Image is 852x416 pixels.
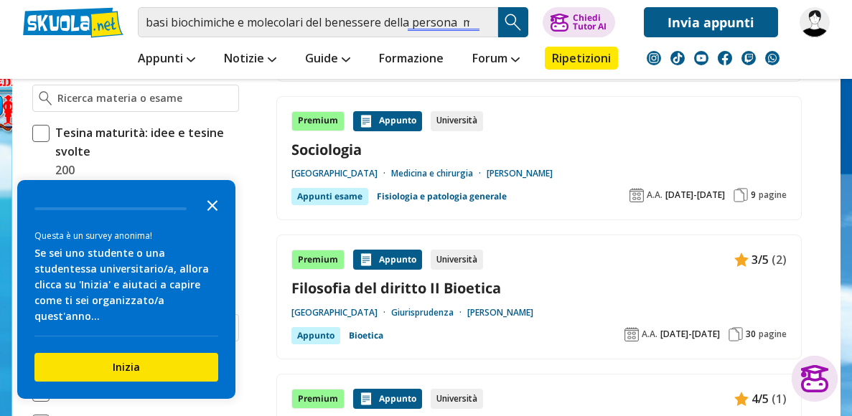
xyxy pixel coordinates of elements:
[291,111,345,131] div: Premium
[431,389,483,409] div: Università
[772,389,787,408] span: (1)
[800,7,830,37] img: yea245
[377,188,507,205] a: Fisiologia e patologia generale
[291,389,345,409] div: Premium
[359,252,373,267] img: Appunti contenuto
[138,7,498,37] input: Cerca appunti, riassunti o versioni
[291,250,345,270] div: Premium
[759,328,787,340] span: pagine
[301,47,354,72] a: Guide
[359,392,373,406] img: Appunti contenuto
[487,168,553,179] a: [PERSON_NAME]
[644,7,778,37] a: Invia appunti
[573,14,607,31] div: Chiedi Tutor AI
[17,180,235,399] div: Survey
[665,189,725,201] span: [DATE]-[DATE]
[670,51,685,65] img: tiktok
[291,140,787,159] a: Sociologia
[467,307,533,318] a: [PERSON_NAME]
[772,250,787,269] span: (2)
[741,51,756,65] img: twitch
[291,278,787,298] a: Filosofia del diritto II Bioetica
[349,327,383,344] a: Bioetica
[431,250,483,270] div: Università
[647,189,663,201] span: A.A.
[734,188,748,202] img: Pagine
[545,47,618,70] a: Ripetizioni
[134,47,199,72] a: Appunti
[359,114,373,128] img: Appunti contenuto
[291,168,391,179] a: [GEOGRAPHIC_DATA]
[375,47,447,72] a: Formazione
[734,392,749,406] img: Appunti contenuto
[718,51,732,65] img: facebook
[729,327,743,341] img: Pagine
[34,245,218,324] div: Se sei uno studente o una studentessa universitario/a, allora clicca su 'Inizia' e aiutaci a capi...
[647,51,661,65] img: instagram
[291,327,340,344] div: Appunto
[391,307,467,318] a: Giurisprudenza
[746,328,756,340] span: 30
[391,168,487,179] a: Medicina e chirurgia
[34,229,218,242] div: Questa è un survey anonima!
[543,7,615,37] button: ChiediTutor AI
[765,51,780,65] img: WhatsApp
[502,11,524,33] img: Cerca appunti, riassunti o versioni
[291,307,391,318] a: [GEOGRAPHIC_DATA]
[629,188,644,202] img: Anno accademico
[431,111,483,131] div: Università
[752,250,769,269] span: 3/5
[198,190,227,219] button: Close the survey
[353,250,422,270] div: Appunto
[353,389,422,409] div: Appunto
[498,7,528,37] button: Search Button
[291,188,368,205] div: Appunti esame
[50,123,239,161] span: Tesina maturità: idee e tesine svolte
[694,51,708,65] img: youtube
[34,353,218,382] button: Inizia
[751,189,756,201] span: 9
[469,47,523,72] a: Forum
[57,91,232,105] input: Ricerca materia o esame
[353,111,422,131] div: Appunto
[50,161,75,179] span: 200
[39,91,52,105] img: Ricerca materia o esame
[624,327,639,341] img: Anno accademico
[752,389,769,408] span: 4/5
[759,189,787,201] span: pagine
[642,328,657,340] span: A.A.
[220,47,280,72] a: Notizie
[734,252,749,267] img: Appunti contenuto
[660,328,720,340] span: [DATE]-[DATE]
